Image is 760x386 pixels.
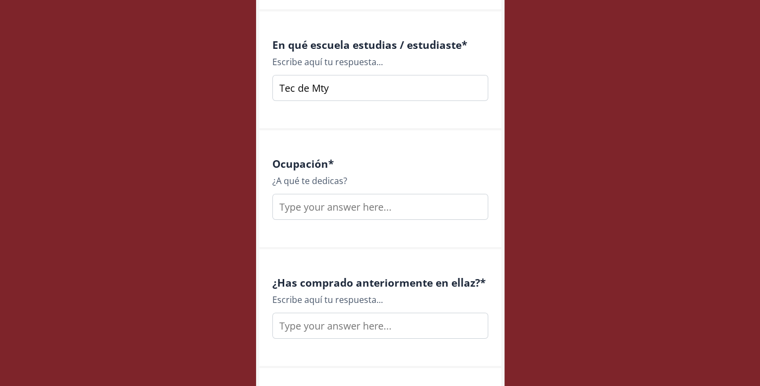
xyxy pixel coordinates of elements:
[272,174,488,187] div: ¿A qué te dedicas?
[272,276,488,289] h4: ¿Has comprado anteriormente en ellaz? *
[272,293,488,306] div: Escribe aquí tu respuesta...
[272,55,488,68] div: Escribe aquí tu respuesta...
[272,75,488,101] input: Type your answer here...
[272,39,488,51] h4: En qué escuela estudias / estudiaste *
[272,313,488,339] input: Type your answer here...
[272,157,488,170] h4: Ocupación *
[272,194,488,220] input: Type your answer here...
